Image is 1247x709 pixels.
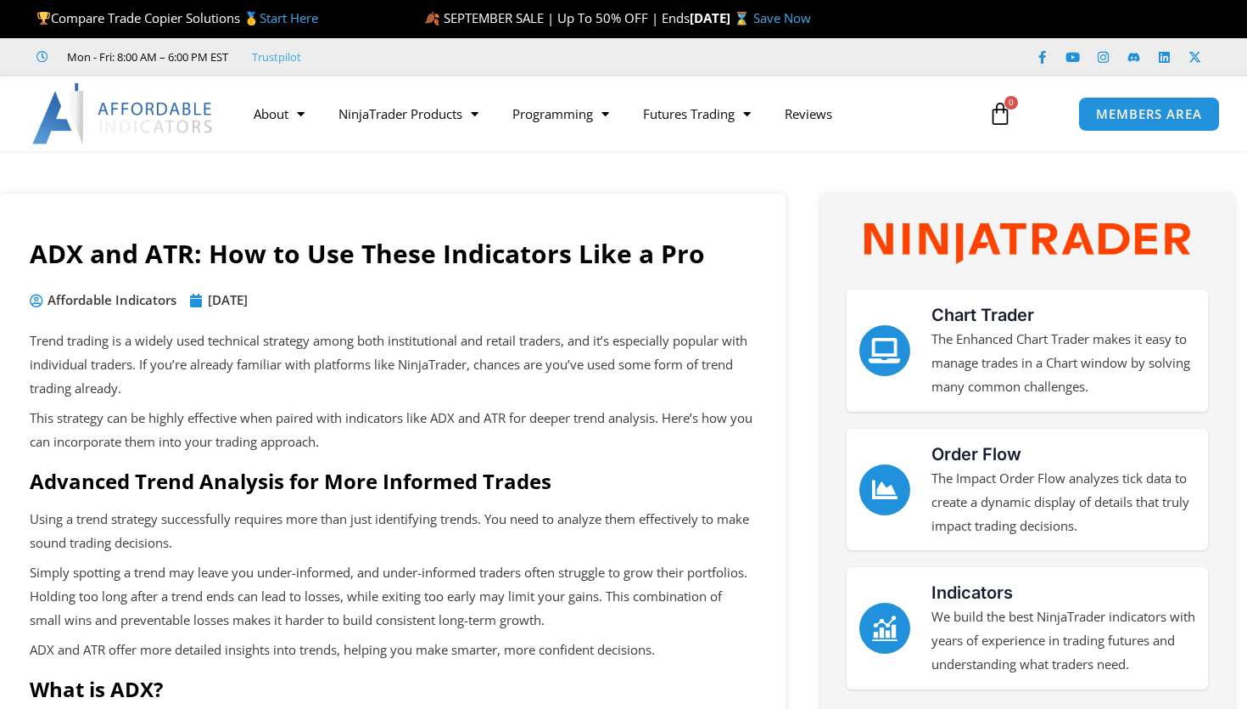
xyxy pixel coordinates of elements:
nav: Menu [237,94,973,133]
a: Futures Trading [626,94,768,133]
span: 🍂 SEPTEMBER SALE | Up To 50% OFF | Ends [424,9,690,26]
span: 0 [1004,96,1018,110]
img: 🏆 [37,12,50,25]
a: Order Flow [931,444,1021,464]
h1: ADX and ATR: How to Use These Indicators Like a Pro [30,236,756,272]
a: Indicators [859,603,910,654]
p: We build the best NinjaTrader indicators with years of experience in trading futures and understa... [931,605,1195,677]
a: Start Here [260,9,318,26]
a: Reviews [768,94,849,133]
a: Chart Trader [859,325,910,376]
p: The Enhanced Chart Trader makes it easy to manage trades in a Chart window by solving many common... [931,328,1195,399]
img: NinjaTrader Wordmark color RGB | Affordable Indicators – NinjaTrader [864,223,1190,264]
p: Trend trading is a widely used technical strategy among both institutional and retail traders, an... [30,329,756,401]
p: The Impact Order Flow analyzes tick data to create a dynamic display of details that truly impact... [931,467,1195,538]
a: About [237,94,322,133]
a: Indicators [931,582,1013,603]
h2: Advanced Trend Analysis for More Informed Trades [30,468,756,494]
a: NinjaTrader Products [322,94,495,133]
h2: What is ADX? [30,676,756,702]
a: 0 [963,89,1037,138]
p: Using a trend strategy successfully requires more than just identifying trends. You need to analy... [30,508,756,555]
a: Programming [495,94,626,133]
a: MEMBERS AREA [1078,97,1220,132]
p: ADX and ATR offer more detailed insights into trends, helping you make smarter, more confident de... [30,639,756,662]
p: Simply spotting a trend may leave you under-informed, and under-informed traders often struggle t... [30,561,756,633]
img: LogoAI | Affordable Indicators – NinjaTrader [32,83,215,144]
a: Order Flow [859,464,910,515]
a: Chart Trader [931,305,1034,325]
strong: [DATE] ⌛ [690,9,753,26]
span: MEMBERS AREA [1096,108,1202,121]
a: Trustpilot [252,49,301,65]
a: Save Now [753,9,811,26]
span: Affordable Indicators [43,289,176,312]
p: This strategy can be highly effective when paired with indicators like ADX and ATR for deeper tre... [30,407,756,454]
span: Mon - Fri: 8:00 AM – 6:00 PM EST [63,47,228,67]
time: [DATE] [208,291,248,308]
span: Compare Trade Copier Solutions 🥇 [36,9,318,26]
